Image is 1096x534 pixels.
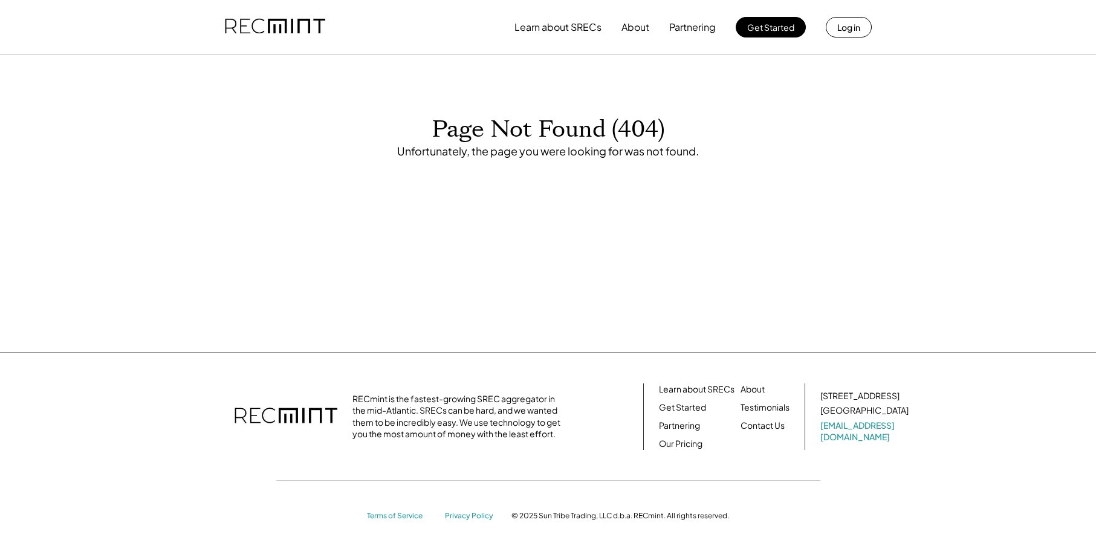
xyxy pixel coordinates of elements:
[511,511,729,521] div: © 2025 Sun Tribe Trading, LLC d.b.a. RECmint. All rights reserved.
[659,383,734,396] a: Learn about SRECs
[741,383,765,396] a: About
[659,420,700,432] a: Partnering
[820,405,909,417] div: [GEOGRAPHIC_DATA]
[397,144,699,171] div: Unfortunately, the page you were looking for was not found.
[741,402,790,414] a: Testimonials
[659,402,706,414] a: Get Started
[621,15,649,39] button: About
[367,511,433,521] a: Terms of Service
[235,396,337,438] img: recmint-logotype%403x.png
[432,116,665,144] h1: Page Not Found (404)
[225,7,325,48] img: recmint-logotype%403x.png
[669,15,716,39] button: Partnering
[826,17,872,37] button: Log in
[820,390,900,402] div: [STREET_ADDRESS]
[736,17,806,37] button: Get Started
[741,420,785,432] a: Contact Us
[352,393,567,440] div: RECmint is the fastest-growing SREC aggregator in the mid-Atlantic. SRECs can be hard, and we wan...
[820,420,911,443] a: [EMAIL_ADDRESS][DOMAIN_NAME]
[514,15,602,39] button: Learn about SRECs
[445,511,499,521] a: Privacy Policy
[659,438,702,450] a: Our Pricing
